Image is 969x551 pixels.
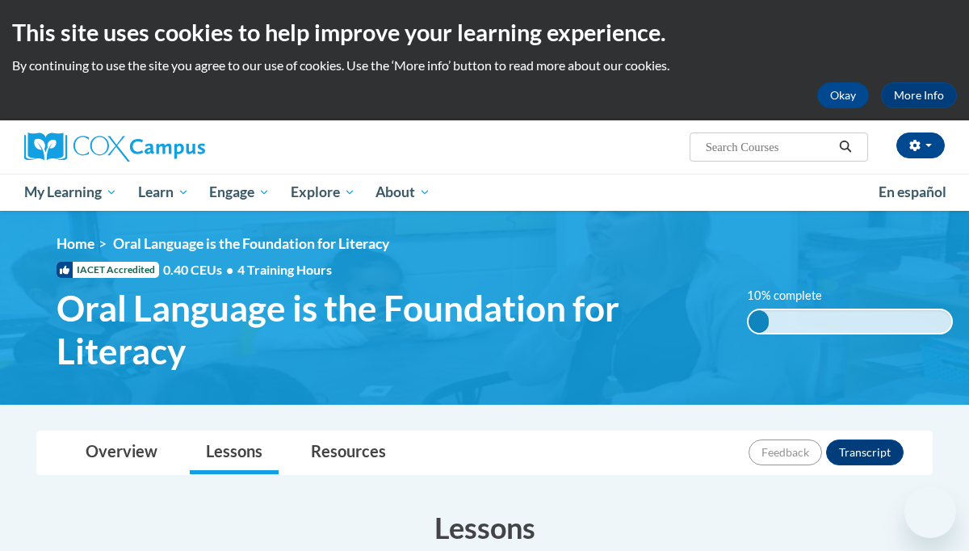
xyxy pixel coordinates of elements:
span: En español [879,183,946,200]
a: Overview [69,431,174,474]
a: Cox Campus [24,132,315,162]
span: Engage [209,183,270,202]
button: Search [833,137,858,157]
span: • [226,262,233,277]
span: 4 Training Hours [237,262,332,277]
input: Search Courses [704,137,833,157]
button: Feedback [749,440,822,465]
span: My Learning [24,183,117,202]
button: Account Settings [896,132,945,158]
div: Main menu [12,174,957,211]
a: Home [57,235,94,252]
span: 0.40 CEUs [163,261,237,279]
span: Oral Language is the Foundation for Literacy [57,287,723,372]
a: Learn [128,174,199,211]
button: Transcript [826,440,904,465]
span: Explore [291,183,355,202]
span: About [375,183,430,202]
span: Oral Language is the Foundation for Literacy [113,235,389,252]
a: About [366,174,442,211]
span: IACET Accredited [57,262,159,278]
div: 10% complete [749,310,769,333]
a: Resources [295,431,402,474]
a: Explore [280,174,366,211]
a: Lessons [190,431,279,474]
a: My Learning [14,174,128,211]
span: Learn [138,183,189,202]
iframe: Button to launch messaging window [904,486,956,538]
p: By continuing to use the site you agree to our use of cookies. Use the ‘More info’ button to read... [12,57,957,74]
a: More Info [881,82,957,108]
h2: This site uses cookies to help improve your learning experience. [12,16,957,48]
a: Engage [199,174,280,211]
img: Cox Campus [24,132,205,162]
button: Okay [817,82,869,108]
label: 10% complete [747,287,840,305]
a: En español [868,175,957,209]
h3: Lessons [36,507,933,548]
